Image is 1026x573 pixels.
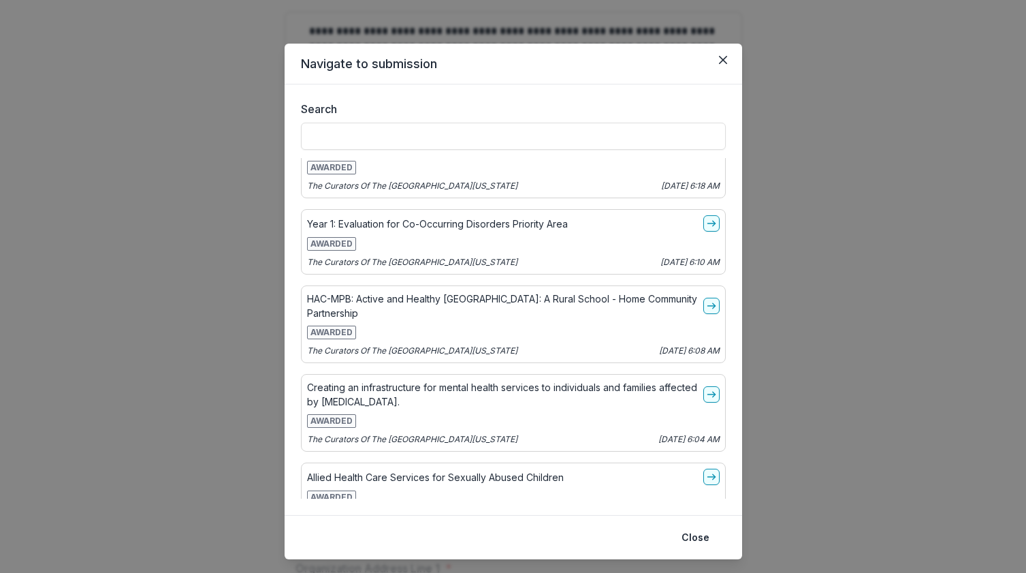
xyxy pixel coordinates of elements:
button: Close [712,49,734,71]
p: [DATE] 6:18 AM [661,180,720,192]
p: The Curators Of The [GEOGRAPHIC_DATA][US_STATE] [307,180,517,192]
a: go-to [703,469,720,485]
header: Navigate to submission [285,44,742,84]
span: AWARDED [307,237,356,251]
p: Year 1: Evaluation for Co-Occurring Disorders Priority Area [307,217,568,231]
p: [DATE] 6:04 AM [658,433,720,446]
button: Close [673,527,718,548]
a: go-to [703,386,720,403]
p: Allied Health Care Services for Sexually Abused Children [307,470,564,484]
p: [DATE] 6:10 AM [660,256,720,268]
span: AWARDED [307,161,356,174]
label: Search [301,101,718,117]
p: The Curators Of The [GEOGRAPHIC_DATA][US_STATE] [307,345,517,357]
span: AWARDED [307,414,356,428]
p: HAC-MPB: Active and Healthy [GEOGRAPHIC_DATA]: A Rural School - Home Community Partnership [307,292,698,320]
p: The Curators Of The [GEOGRAPHIC_DATA][US_STATE] [307,433,517,446]
a: go-to [703,298,720,314]
p: The Curators Of The [GEOGRAPHIC_DATA][US_STATE] [307,256,517,268]
span: AWARDED [307,326,356,339]
p: Creating an infrastructure for mental health services to individuals and families affected by [ME... [307,380,698,409]
p: [DATE] 6:08 AM [659,345,720,357]
span: AWARDED [307,491,356,504]
a: go-to [703,215,720,232]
